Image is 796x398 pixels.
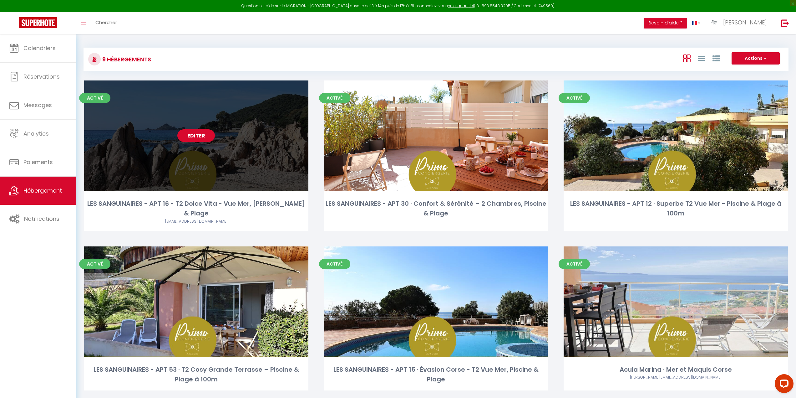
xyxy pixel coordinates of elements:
[91,12,122,34] a: Chercher
[101,52,151,66] h3: 9 Hébergements
[564,375,788,380] div: Airbnb
[324,199,548,219] div: LES SANGUINAIRES - APT 30 · Confort & Sérénité – 2 Chambres, Piscine & Plage
[657,129,695,142] a: Editer
[177,295,215,308] a: Editer
[564,365,788,375] div: Acula Marina · Mer et Maquis Corse
[710,18,719,27] img: ...
[23,187,62,194] span: Hébergement
[732,52,780,65] button: Actions
[23,44,56,52] span: Calendriers
[79,259,110,269] span: Activé
[698,53,705,63] a: Vue en Liste
[319,93,350,103] span: Activé
[417,129,455,142] a: Editer
[24,215,59,223] span: Notifications
[723,18,767,26] span: [PERSON_NAME]
[712,53,720,63] a: Vue par Groupe
[559,93,590,103] span: Activé
[657,295,695,308] a: Editer
[781,19,789,27] img: logout
[84,199,308,219] div: LES SANGUINAIRES - APT 16 - T2 Dolce Vita - Vue Mer, [PERSON_NAME] & Plage
[84,365,308,385] div: LES SANGUINAIRES - APT 53 · T2 Cosy Grande Terrasse – Piscine & Plage à 100m
[23,130,49,137] span: Analytics
[448,3,474,8] a: en cliquant ici
[79,93,110,103] span: Activé
[319,259,350,269] span: Activé
[683,53,691,63] a: Vue en Box
[19,17,57,28] img: Super Booking
[23,158,53,166] span: Paiements
[23,73,60,80] span: Réservations
[23,101,52,109] span: Messages
[324,365,548,385] div: LES SANGUINAIRES - APT 15 · Évasion Corse - T2 Vue Mer, Piscine & Plage
[559,259,590,269] span: Activé
[770,372,796,398] iframe: LiveChat chat widget
[417,295,455,308] a: Editer
[564,199,788,219] div: LES SANGUINAIRES - APT 12 · Superbe T2 Vue Mer - Piscine & Plage à 100m
[84,219,308,225] div: Airbnb
[95,19,117,26] span: Chercher
[177,129,215,142] a: Editer
[705,12,775,34] a: ... [PERSON_NAME]
[644,18,687,28] button: Besoin d'aide ?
